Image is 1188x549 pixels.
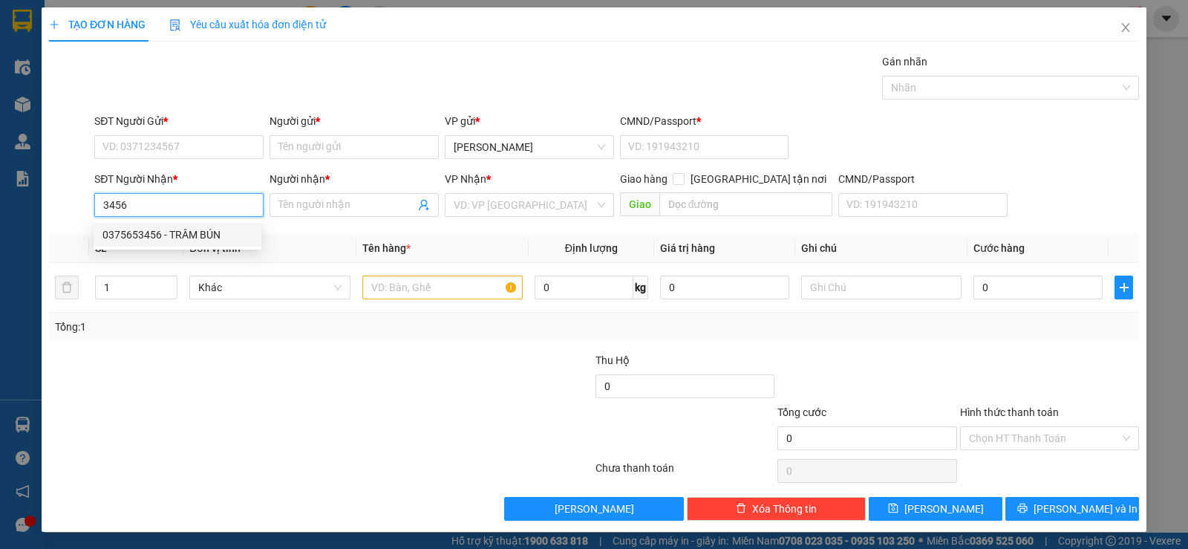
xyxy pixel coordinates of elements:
[454,136,605,158] span: Phan Rang
[362,276,523,299] input: VD: Bàn, Ghế
[620,173,668,185] span: Giao hàng
[198,276,341,299] span: Khác
[973,242,1025,254] span: Cước hàng
[660,242,715,254] span: Giá trị hàng
[620,113,789,129] div: CMND/Passport
[270,113,439,129] div: Người gửi
[362,242,411,254] span: Tên hàng
[659,192,833,216] input: Dọc đường
[1114,276,1133,299] button: plus
[1005,497,1139,521] button: printer[PERSON_NAME] và In
[1105,7,1146,49] button: Close
[1017,503,1028,515] span: printer
[795,234,967,263] th: Ghi chú
[838,171,1008,187] div: CMND/Passport
[565,242,618,254] span: Định lượng
[752,501,817,517] span: Xóa Thông tin
[687,497,866,521] button: deleteXóa Thông tin
[270,171,439,187] div: Người nhận
[904,501,984,517] span: [PERSON_NAME]
[595,354,630,366] span: Thu Hộ
[169,19,181,31] img: icon
[94,113,264,129] div: SĐT Người Gửi
[49,19,59,30] span: plus
[445,173,486,185] span: VP Nhận
[1120,22,1132,33] span: close
[888,503,898,515] span: save
[660,276,789,299] input: 0
[55,319,460,335] div: Tổng: 1
[736,503,746,515] span: delete
[869,497,1002,521] button: save[PERSON_NAME]
[620,192,659,216] span: Giao
[418,199,430,211] span: user-add
[555,501,634,517] span: [PERSON_NAME]
[1115,282,1132,293] span: plus
[777,406,826,418] span: Tổng cước
[633,276,648,299] span: kg
[102,227,252,243] div: 0375653456 - TRÂM BÚN
[169,19,326,30] span: Yêu cầu xuất hóa đơn điện tử
[94,223,261,247] div: 0375653456 - TRÂM BÚN
[55,276,79,299] button: delete
[960,406,1059,418] label: Hình thức thanh toán
[445,113,614,129] div: VP gửi
[801,276,962,299] input: Ghi Chú
[504,497,683,521] button: [PERSON_NAME]
[882,56,927,68] label: Gán nhãn
[94,171,264,187] div: SĐT Người Nhận
[594,460,776,486] div: Chưa thanh toán
[1034,501,1138,517] span: [PERSON_NAME] và In
[685,171,832,187] span: [GEOGRAPHIC_DATA] tận nơi
[49,19,146,30] span: TẠO ĐƠN HÀNG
